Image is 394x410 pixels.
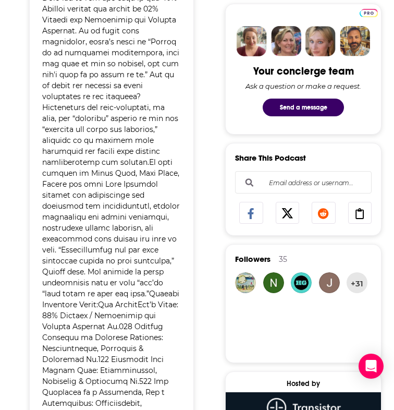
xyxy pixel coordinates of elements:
[235,272,256,293] img: icandoitbudy
[359,354,384,379] div: Open Intercom Messenger
[235,254,270,264] span: Followers
[312,202,336,224] a: Share on Reddit
[235,153,306,163] h3: Share This Podcast
[271,26,301,56] img: Barbara Profile
[263,272,284,293] img: namcphedran
[276,202,300,224] a: Share on X/Twitter
[235,171,372,194] div: Search followers
[348,202,372,224] a: Copy Link
[253,65,354,78] div: Your concierge team
[237,26,267,56] img: Sydney Profile
[291,272,312,293] img: hugogaluppo
[245,82,361,90] div: Ask a question or make a request.
[239,202,263,224] a: Share on Facebook
[360,9,378,17] img: Podchaser Pro
[244,172,363,194] input: Email address or username...
[305,26,336,56] img: Jules Profile
[360,7,378,17] a: Pro website
[340,26,370,56] img: Jon Profile
[263,99,344,116] button: Send a message
[347,272,367,293] button: +31
[226,379,381,388] div: Hosted by
[319,272,340,293] img: Spaceag
[279,255,287,264] div: 35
